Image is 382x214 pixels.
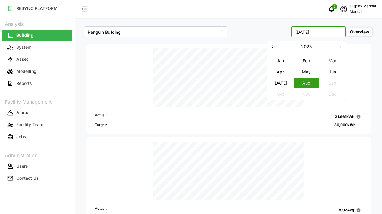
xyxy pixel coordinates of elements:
button: Nov [294,88,319,99]
button: notifications [326,3,338,15]
button: Contact Us [2,173,72,184]
button: Mar [319,55,345,66]
button: System [2,42,72,53]
span: 0 [334,5,335,9]
p: Display Mandai [350,3,376,9]
a: Modelling [2,65,72,77]
p: System [16,44,31,50]
a: Reports [2,77,72,89]
button: Feb [294,55,319,66]
button: [DATE] [267,77,293,88]
button: Oct [267,88,293,99]
p: Jobs [16,134,26,140]
a: Contact Us [2,172,72,184]
p: Mandai [350,9,376,15]
button: schedule [338,3,350,15]
p: Administration [2,150,72,159]
button: Sep [319,77,345,88]
button: Asset [2,54,72,65]
a: Facility Team [2,119,72,131]
a: Users [2,160,72,172]
p: Asset [16,56,28,62]
p: RESYNC PLATFORM [16,5,58,11]
a: Asset [2,53,72,65]
button: Jan [267,55,293,66]
a: System [2,41,72,53]
span: Overview [350,29,369,34]
p: Actual: [95,113,107,121]
button: Users [2,161,72,172]
button: Aug [294,77,319,88]
p: Modelling [16,68,37,74]
button: May [294,66,319,77]
p: Alerts [16,110,28,116]
button: Facility Team [2,119,72,130]
a: Jobs [2,131,72,143]
p: 80,000 kWh [334,122,355,128]
a: Alerts [2,107,72,119]
button: Building [2,30,72,41]
button: Modelling [2,66,72,77]
button: Dec [319,88,345,99]
p: Facility Management [2,97,72,106]
button: Jun [319,66,345,77]
p: Building [16,32,34,38]
p: Analysis [2,19,72,28]
p: 8,924 kg [339,207,354,213]
p: Target: [95,122,107,128]
button: Apr [267,66,293,77]
button: Jobs [2,132,72,142]
button: 2025 [278,41,335,52]
p: Users [16,163,28,169]
a: Building [2,29,72,41]
button: Reports [2,78,72,89]
a: RESYNC PLATFORM [2,2,72,14]
p: Facility Team [16,122,43,128]
p: Contact Us [16,175,39,181]
div: Select Month [267,41,346,100]
p: 21,961 kWh [335,114,354,120]
p: Reports [16,80,32,86]
button: Alerts [2,107,72,118]
button: RESYNC PLATFORM [2,3,72,14]
input: Select Month [291,26,346,37]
